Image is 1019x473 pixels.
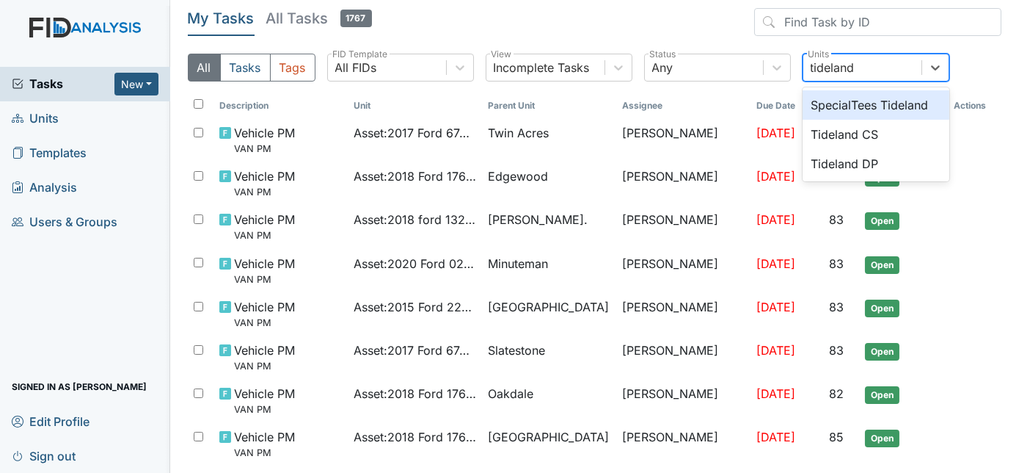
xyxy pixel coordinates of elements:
[829,300,844,314] span: 83
[865,386,899,404] span: Open
[488,342,545,359] span: Slatestone
[616,162,750,205] td: [PERSON_NAME]
[114,73,158,95] button: New
[948,93,1001,118] th: Actions
[12,107,59,130] span: Units
[194,99,203,109] input: Toggle All Rows Selected
[803,149,949,178] div: Tideland DP
[12,211,117,234] span: Users & Groups
[756,343,795,358] span: [DATE]
[756,169,795,184] span: [DATE]
[234,211,295,242] span: Vehicle PM VAN PM
[616,249,750,292] td: [PERSON_NAME]
[12,176,77,199] span: Analysis
[616,93,750,118] th: Assignee
[12,444,76,467] span: Sign out
[266,8,372,29] h5: All Tasks
[234,402,295,416] small: VAN PM
[354,167,476,185] span: Asset : 2018 Ford 17643
[234,316,295,330] small: VAN PM
[188,54,315,82] div: Type filter
[803,90,949,120] div: SpecialTees Tideland
[488,385,533,402] span: Oakdale
[188,54,221,82] button: All
[865,430,899,447] span: Open
[488,298,609,316] span: [GEOGRAPHIC_DATA]
[750,93,823,118] th: Toggle SortBy
[234,167,295,199] span: Vehicle PM VAN PM
[756,256,795,271] span: [DATE]
[488,255,548,272] span: Minuteman
[335,59,377,76] div: All FIDs
[340,10,372,27] span: 1767
[354,428,476,446] span: Asset : 2018 Ford 17645
[482,93,616,118] th: Toggle SortBy
[354,342,476,359] span: Asset : 2017 Ford 67436
[220,54,271,82] button: Tasks
[865,212,899,230] span: Open
[354,255,476,272] span: Asset : 2020 Ford 02107
[865,300,899,317] span: Open
[756,126,795,140] span: [DATE]
[12,142,87,165] span: Templates
[754,8,1001,36] input: Find Task by ID
[234,228,295,242] small: VAN PM
[616,205,750,248] td: [PERSON_NAME]
[348,93,482,118] th: Toggle SortBy
[12,375,147,398] span: Signed in as [PERSON_NAME]
[829,256,844,271] span: 83
[865,256,899,274] span: Open
[354,211,476,228] span: Asset : 2018 ford 13242
[488,167,548,185] span: Edgewood
[234,124,295,156] span: Vehicle PM VAN PM
[488,124,549,142] span: Twin Acres
[188,8,255,29] h5: My Tasks
[652,59,673,76] div: Any
[488,428,609,446] span: [GEOGRAPHIC_DATA]
[865,343,899,361] span: Open
[756,386,795,401] span: [DATE]
[234,428,295,460] span: Vehicle PM VAN PM
[756,300,795,314] span: [DATE]
[234,446,295,460] small: VAN PM
[354,385,476,402] span: Asset : 2018 Ford 17646
[12,410,90,433] span: Edit Profile
[270,54,315,82] button: Tags
[354,298,476,316] span: Asset : 2015 Ford 22364
[756,212,795,227] span: [DATE]
[829,343,844,358] span: 83
[234,342,295,373] span: Vehicle PM VAN PM
[829,212,844,227] span: 83
[234,385,295,416] span: Vehicle PM VAN PM
[616,422,750,466] td: [PERSON_NAME]
[829,430,844,444] span: 85
[234,185,295,199] small: VAN PM
[616,336,750,379] td: [PERSON_NAME]
[494,59,590,76] div: Incomplete Tasks
[234,272,295,286] small: VAN PM
[12,75,114,93] a: Tasks
[213,93,348,118] th: Toggle SortBy
[616,118,750,162] td: [PERSON_NAME]
[234,142,295,156] small: VAN PM
[234,255,295,286] span: Vehicle PM VAN PM
[803,120,949,149] div: Tideland CS
[488,211,588,228] span: [PERSON_NAME].
[354,124,476,142] span: Asset : 2017 Ford 67435
[829,386,844,401] span: 82
[756,430,795,444] span: [DATE]
[234,298,295,330] span: Vehicle PM VAN PM
[616,379,750,422] td: [PERSON_NAME]
[234,359,295,373] small: VAN PM
[616,292,750,336] td: [PERSON_NAME]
